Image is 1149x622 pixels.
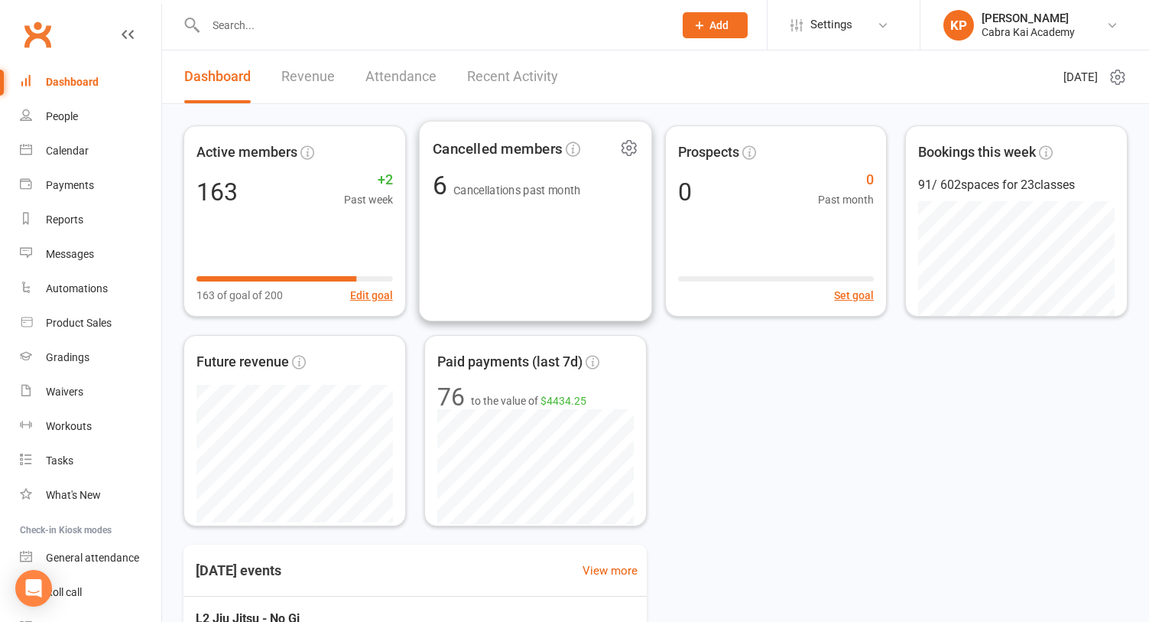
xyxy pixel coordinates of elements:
span: Prospects [678,142,739,164]
a: Workouts [20,409,161,444]
span: to the value of [471,392,586,409]
a: Dashboard [184,50,251,103]
div: What's New [46,489,101,501]
div: People [46,110,78,122]
div: 163 [196,180,238,204]
a: Tasks [20,444,161,478]
span: Active members [196,142,297,164]
a: Revenue [281,50,335,103]
div: KP [943,10,974,41]
a: General attendance kiosk mode [20,541,161,575]
div: Product Sales [46,317,112,329]
span: Paid payments (last 7d) [437,351,583,373]
button: Edit goal [350,287,393,304]
button: Add [683,12,748,38]
span: $4434.25 [540,395,586,407]
a: People [20,99,161,134]
a: Calendar [20,134,161,168]
div: Calendar [46,145,89,157]
a: Gradings [20,340,161,375]
div: 91 / 602 spaces for 23 classes [918,175,1115,195]
span: Add [709,19,729,31]
a: What's New [20,478,161,513]
a: Reports [20,203,161,237]
span: Cancelled members [432,137,562,160]
span: +2 [344,169,393,191]
a: Payments [20,168,161,203]
span: Cancellations past month [453,184,581,197]
span: Past week [344,191,393,208]
a: Attendance [365,50,437,103]
a: Messages [20,237,161,272]
div: 76 [437,385,465,409]
a: Automations [20,272,161,306]
div: Reports [46,213,83,226]
a: Roll call [20,575,161,610]
div: Messages [46,248,94,260]
div: 0 [678,180,692,204]
div: Payments [46,179,94,191]
span: Settings [810,8,852,42]
div: Waivers [46,386,83,398]
a: Clubworx [18,15,57,54]
a: Waivers [20,375,161,409]
div: Tasks [46,454,73,467]
span: 0 [818,169,874,191]
a: Product Sales [20,306,161,340]
input: Search... [201,15,663,36]
div: General attendance [46,552,139,564]
div: Dashboard [46,76,99,88]
div: [PERSON_NAME] [982,11,1075,25]
a: Dashboard [20,65,161,99]
span: [DATE] [1063,68,1098,86]
a: Recent Activity [467,50,558,103]
a: View more [583,562,638,580]
div: Roll call [46,586,82,598]
span: Past month [818,191,874,208]
div: Open Intercom Messenger [15,570,52,607]
span: Bookings this week [918,142,1036,164]
h3: [DATE] events [183,557,294,585]
div: Workouts [46,420,92,432]
div: Gradings [46,351,89,363]
span: Future revenue [196,351,289,373]
span: 6 [432,171,453,201]
div: Automations [46,282,108,295]
button: Set goal [834,287,874,304]
div: Cabra Kai Academy [982,25,1075,39]
span: 163 of goal of 200 [196,287,283,304]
